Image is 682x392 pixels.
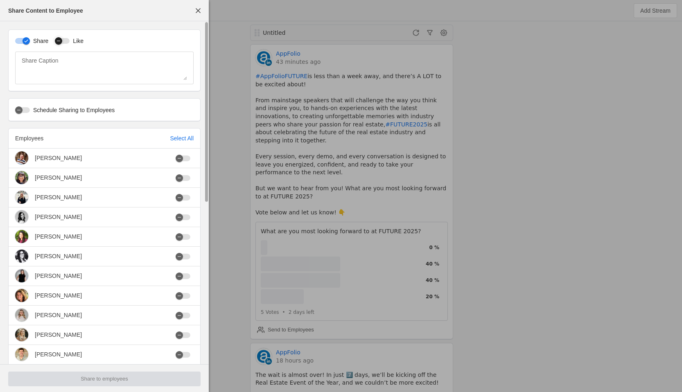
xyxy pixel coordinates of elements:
img: cache [15,191,28,204]
img: cache [15,210,28,223]
img: cache [15,151,28,164]
label: Like [70,37,84,45]
div: [PERSON_NAME] [35,232,82,241]
div: [PERSON_NAME] [35,173,82,182]
div: [PERSON_NAME] [35,350,82,358]
label: Schedule Sharing to Employees [30,106,115,114]
div: [PERSON_NAME] [35,154,82,162]
div: [PERSON_NAME] [35,291,82,300]
div: [PERSON_NAME] [35,311,82,319]
img: cache [15,230,28,243]
div: [PERSON_NAME] [35,272,82,280]
img: cache [15,309,28,322]
div: Select All [170,134,194,142]
img: cache [15,328,28,341]
div: [PERSON_NAME] [35,331,82,339]
div: Share Content to Employee [8,7,83,15]
div: [PERSON_NAME] [35,213,82,221]
img: cache [15,171,28,184]
img: cache [15,289,28,302]
label: Share [30,37,48,45]
div: [PERSON_NAME] [35,252,82,260]
mat-label: Share Caption [22,56,59,65]
div: [PERSON_NAME] [35,193,82,201]
img: cache [15,250,28,263]
img: cache [15,269,28,282]
span: Employees [15,135,43,142]
img: cache [15,348,28,361]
